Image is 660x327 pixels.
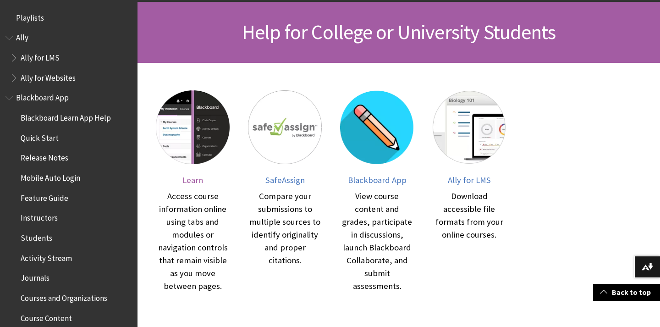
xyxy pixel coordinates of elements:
span: Quick Start [21,130,59,143]
div: Access course information online using tabs and modules or navigation controls that remain visibl... [156,190,230,293]
div: Compare your submissions to multiple sources to identify originality and proper citations. [248,190,322,267]
span: Courses and Organizations [21,290,107,303]
span: Course Content [21,310,72,323]
a: SafeAssign SafeAssign Compare your submissions to multiple sources to identify originality and pr... [248,90,322,293]
span: Instructors [21,211,58,223]
a: Ally for LMS Ally for LMS Download accessible file formats from your online courses. [432,90,506,293]
a: Back to top [593,284,660,301]
div: Download accessible file formats from your online courses. [432,190,506,241]
span: Activity Stream [21,250,72,263]
img: Learn [156,90,230,164]
span: Learn [182,175,203,185]
nav: Book outline for Anthology Ally Help [5,30,132,86]
span: Feature Guide [21,190,68,203]
span: Ally for LMS [448,175,491,185]
span: Playlists [16,10,44,22]
span: Blackboard App [348,175,407,185]
span: Students [21,230,52,243]
span: Help for College or University Students [242,19,556,44]
a: Blackboard App Blackboard App View course content and grades, participate in discussions, launch ... [340,90,414,293]
img: Blackboard App [340,90,414,164]
span: Ally [16,30,28,43]
span: Journals [21,271,49,283]
span: Blackboard App [16,90,69,103]
a: Learn Learn Access course information online using tabs and modules or navigation controls that r... [156,90,230,293]
span: SafeAssign [265,175,305,185]
img: Ally for LMS [432,90,506,164]
div: View course content and grades, participate in discussions, launch Blackboard Collaborate, and su... [340,190,414,293]
span: Blackboard Learn App Help [21,110,111,122]
span: Ally for Websites [21,70,76,83]
img: SafeAssign [248,90,322,164]
span: Release Notes [21,150,68,163]
nav: Book outline for Playlists [5,10,132,26]
span: Mobile Auto Login [21,170,80,183]
span: Ally for LMS [21,50,60,62]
